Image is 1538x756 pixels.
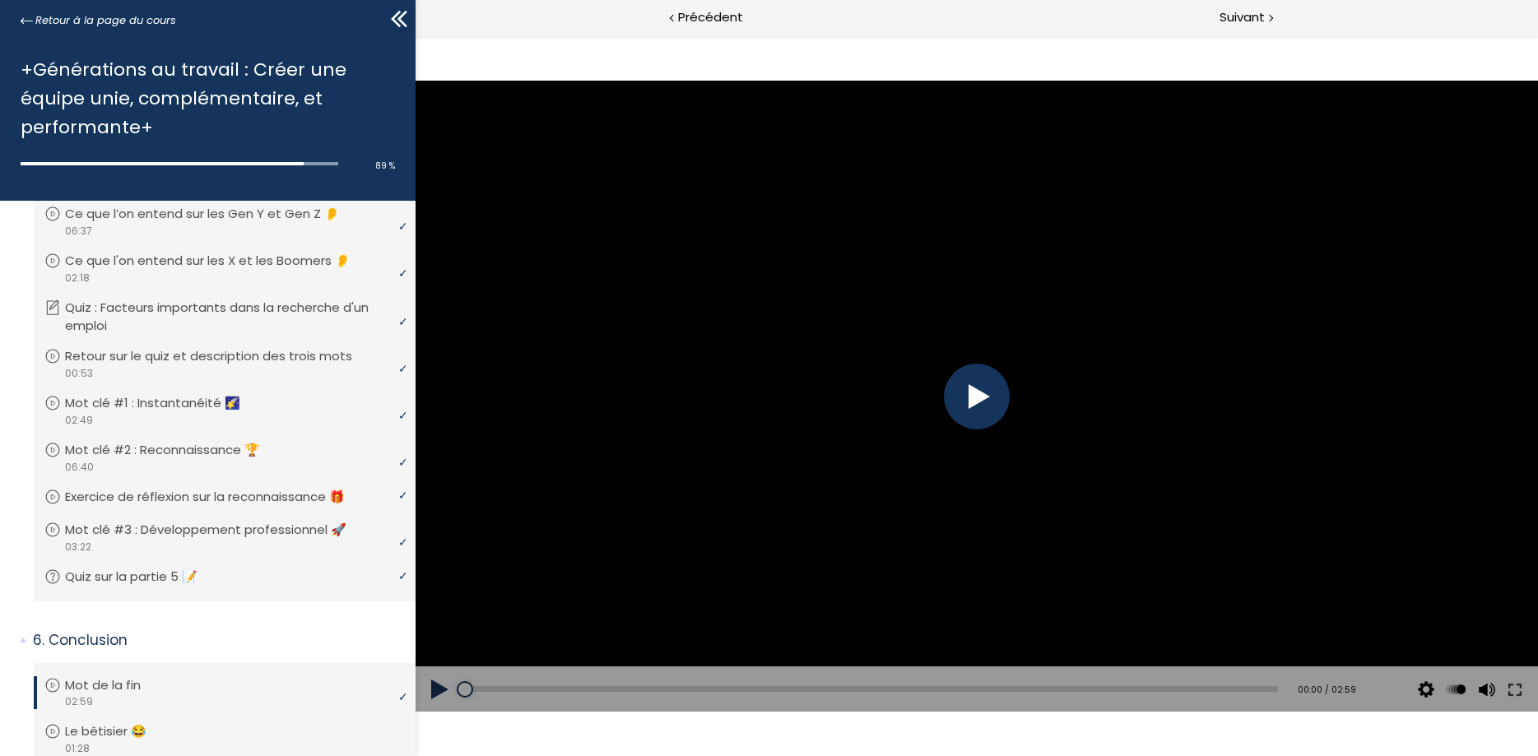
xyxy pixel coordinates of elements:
p: Mot clé #2 : Reconnaissance 🏆 [65,441,285,459]
span: 06:40 [64,460,94,475]
button: Volume [1057,630,1082,676]
span: Précédent [678,7,743,28]
p: Quiz sur la partie 5 📝 [65,568,222,586]
p: Retour sur le quiz et description des trois mots [65,347,377,365]
div: 00:00 / 02:59 [877,647,941,661]
span: Suivant [1220,7,1265,28]
span: 89 % [375,160,395,172]
button: Video quality [998,630,1023,676]
p: Ce que l’on entend sur les Gen Y et Gen Z 👂 [65,205,365,223]
p: Le bêtisier 😂 [65,722,171,740]
p: Mot clé #1 : Instantanéité 🌠 [65,394,265,412]
span: 02:18 [64,271,90,285]
p: Quiz : Facteurs importants dans la recherche d'un emploi [65,299,401,335]
p: Ce que l'on entend sur les X et les Boomers 👂 [65,252,375,270]
span: 06:37 [64,224,92,239]
p: Conclusion [33,630,403,651]
div: Modifier la vitesse de lecture [1025,630,1055,676]
span: Retour à la page du cours [35,12,176,30]
h1: +Générations au travail : Créer une équipe unie, complémentaire, et performante+ [21,55,387,142]
p: Exercice de réflexion sur la reconnaissance 🎁 [65,488,369,506]
span: 6. [33,630,44,651]
p: Mot clé #3 : Développement professionnel 🚀 [65,521,371,539]
span: 03:22 [64,540,91,554]
button: Play back rate [1028,630,1052,676]
p: Mot de la fin [65,676,165,694]
span: 02:49 [64,413,93,428]
span: 02:59 [64,694,93,709]
span: 00:53 [64,366,93,381]
a: Retour à la page du cours [21,12,176,30]
span: 01:28 [64,741,90,756]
